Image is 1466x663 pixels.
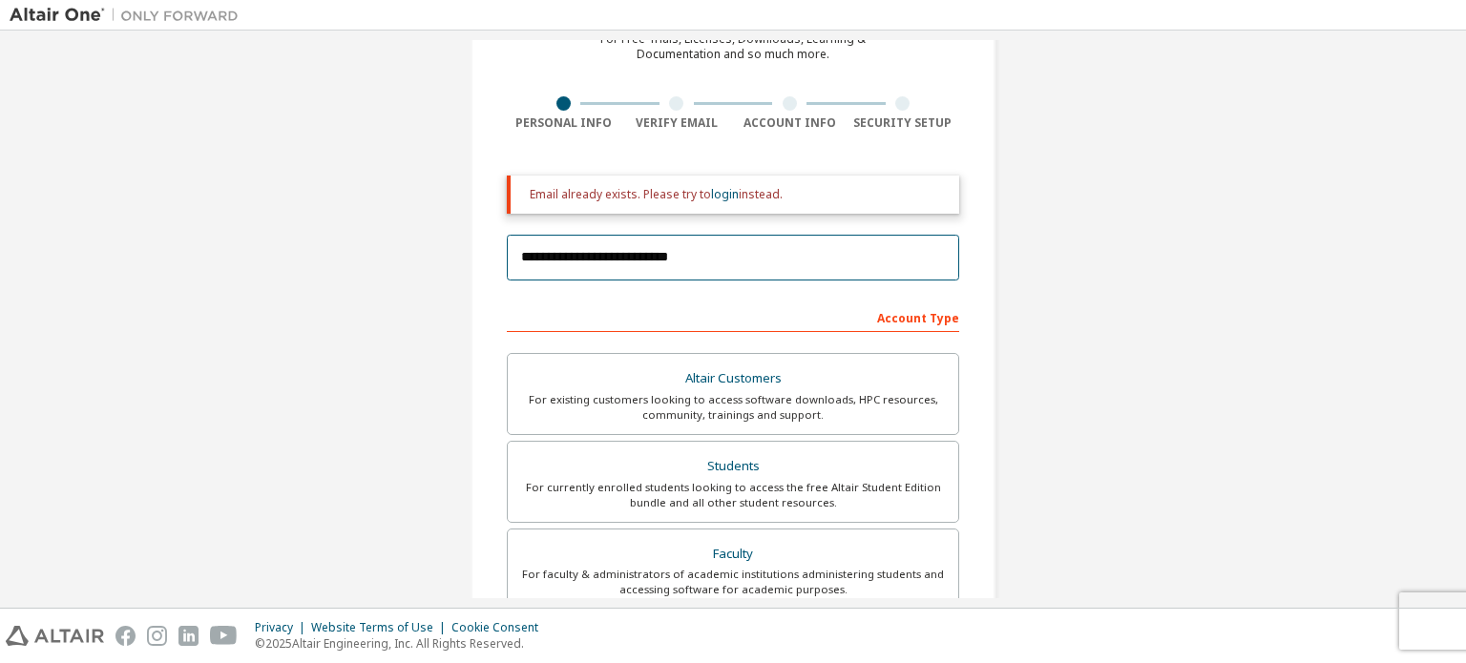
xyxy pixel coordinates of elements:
[519,453,947,480] div: Students
[255,620,311,635] div: Privacy
[507,115,620,131] div: Personal Info
[178,626,199,646] img: linkedin.svg
[711,186,739,202] a: login
[311,620,451,635] div: Website Terms of Use
[620,115,734,131] div: Verify Email
[115,626,136,646] img: facebook.svg
[733,115,847,131] div: Account Info
[6,626,104,646] img: altair_logo.svg
[519,480,947,510] div: For currently enrolled students looking to access the free Altair Student Edition bundle and all ...
[451,620,550,635] div: Cookie Consent
[519,365,947,392] div: Altair Customers
[519,541,947,568] div: Faculty
[847,115,960,131] div: Security Setup
[600,31,866,62] div: For Free Trials, Licenses, Downloads, Learning & Documentation and so much more.
[255,635,550,652] p: © 2025 Altair Engineering, Inc. All Rights Reserved.
[519,392,947,423] div: For existing customers looking to access software downloads, HPC resources, community, trainings ...
[530,187,944,202] div: Email already exists. Please try to instead.
[519,567,947,597] div: For faculty & administrators of academic institutions administering students and accessing softwa...
[210,626,238,646] img: youtube.svg
[147,626,167,646] img: instagram.svg
[507,301,959,332] div: Account Type
[10,6,248,25] img: Altair One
